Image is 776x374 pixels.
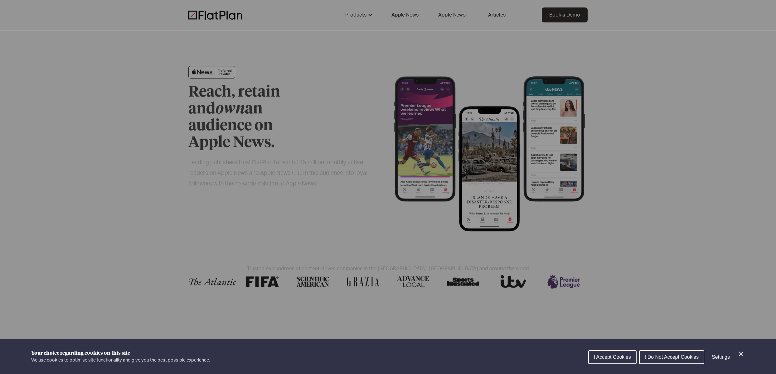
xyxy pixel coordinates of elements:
button: I Accept Cookies [588,350,637,364]
span: I Do Not Accept Cookies [645,354,699,360]
button: Settings [707,351,735,363]
p: We use cookies to optimise site functionality and give you the best possible experience. [31,357,210,364]
span: Settings [712,354,730,360]
button: Close Cookie Control [737,350,745,357]
button: I Do Not Accept Cookies [639,350,704,364]
span: I Accept Cookies [594,354,631,360]
h1: Your choice regarding cookies on this site [31,349,210,357]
